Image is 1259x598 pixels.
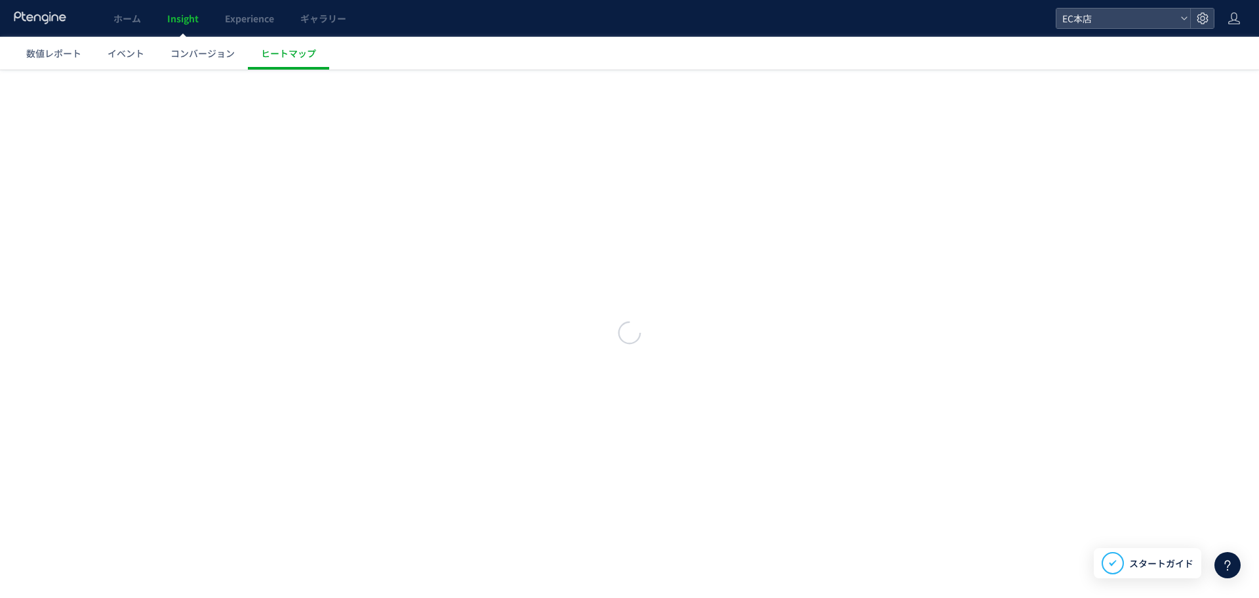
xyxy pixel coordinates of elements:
span: イベント [108,47,144,60]
span: スタートガイド [1129,557,1193,570]
span: ヒートマップ [261,47,316,60]
span: EC本店 [1058,9,1175,28]
span: コンバージョン [170,47,235,60]
span: ホーム [113,12,141,25]
span: 数値レポート [26,47,81,60]
span: ギャラリー [300,12,346,25]
span: Insight [167,12,199,25]
span: Experience [225,12,274,25]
